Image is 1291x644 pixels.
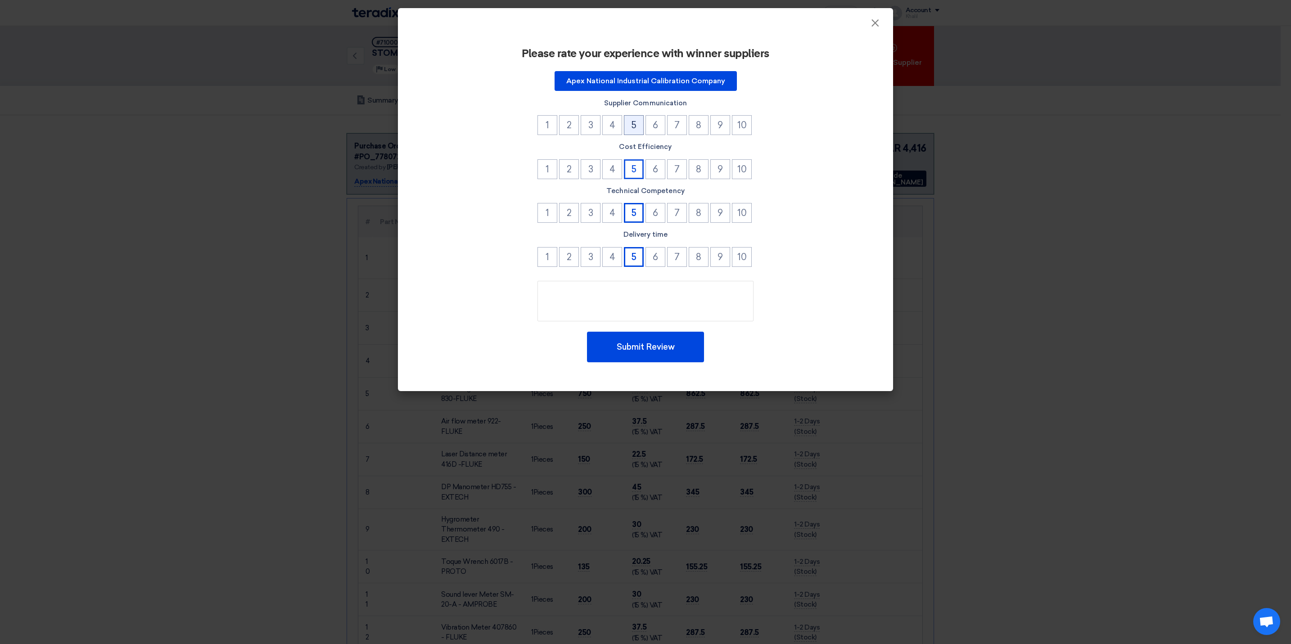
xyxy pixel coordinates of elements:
button: 3 [581,115,600,135]
label: Technical Competency [423,186,868,196]
button: 9 [710,159,730,179]
label: Supplier Communication [423,98,868,108]
button: Apex National Industrial Calibration Company [555,71,737,91]
button: 10 [732,115,752,135]
button: 8 [689,115,709,135]
button: 8 [689,247,709,267]
button: 7 [667,115,687,135]
button: 10 [732,247,752,267]
h2: Please rate your experience with winner suppliers [423,48,868,60]
button: 7 [667,159,687,179]
button: Close [863,14,887,32]
button: 8 [689,203,709,223]
button: 7 [667,247,687,267]
button: 8 [689,159,709,179]
label: Delivery time [423,230,868,240]
button: 1 [537,203,557,223]
button: 4 [602,159,622,179]
button: 2 [559,247,579,267]
button: 6 [645,203,665,223]
span: × [871,16,880,34]
button: 5 [624,203,644,223]
button: 2 [559,115,579,135]
button: 1 [537,159,557,179]
button: 3 [581,247,600,267]
button: 9 [710,247,730,267]
button: 4 [602,203,622,223]
button: 7 [667,203,687,223]
button: 2 [559,203,579,223]
button: 9 [710,203,730,223]
button: 5 [624,159,644,179]
button: 4 [602,247,622,267]
button: 1 [537,247,557,267]
button: 3 [581,203,600,223]
button: Submit Review [587,332,704,362]
button: 6 [645,159,665,179]
button: 5 [624,247,644,267]
button: 6 [645,247,665,267]
button: 10 [732,203,752,223]
a: Open chat [1253,608,1280,635]
button: 2 [559,159,579,179]
button: 9 [710,115,730,135]
button: 5 [624,115,644,135]
label: Cost Efficiency [423,142,868,152]
button: 3 [581,159,600,179]
button: 10 [732,159,752,179]
button: 6 [645,115,665,135]
button: 1 [537,115,557,135]
button: 4 [602,115,622,135]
